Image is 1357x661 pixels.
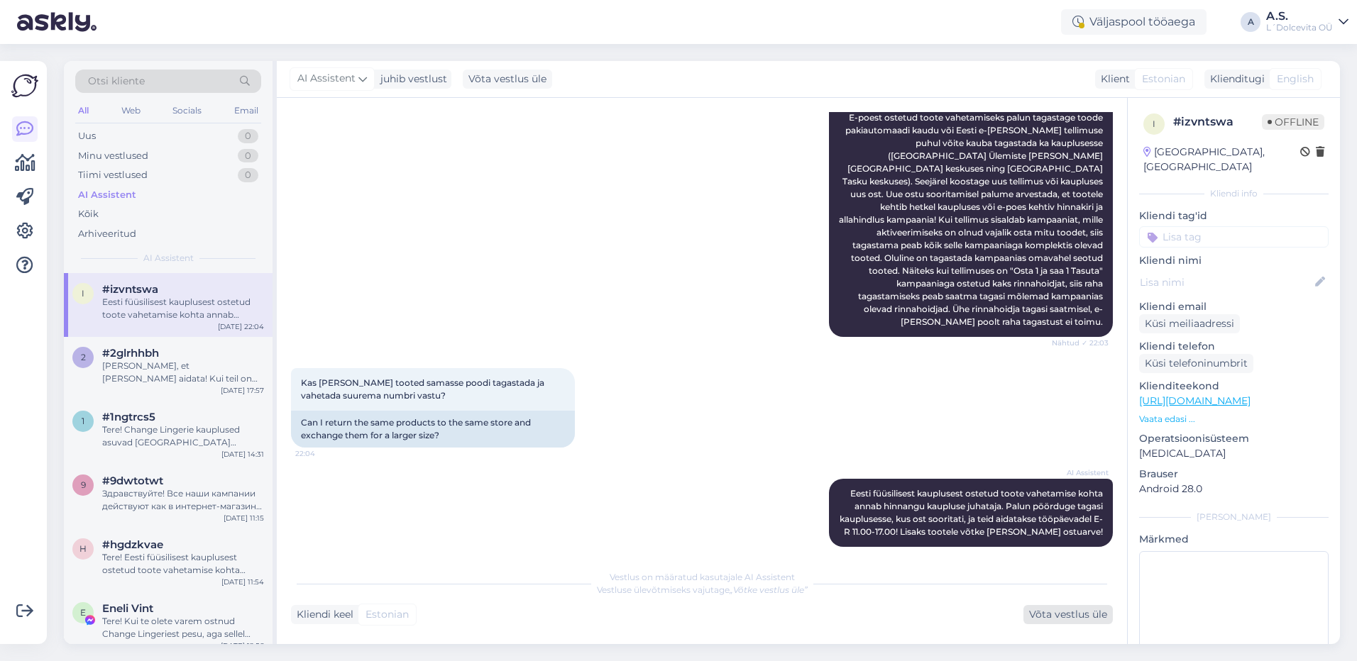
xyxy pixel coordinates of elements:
div: A [1241,12,1260,32]
span: Otsi kliente [88,74,145,89]
p: Brauser [1139,467,1329,482]
span: Vestluse ülevõtmiseks vajutage [597,584,808,595]
span: Estonian [1142,72,1185,87]
div: Uus [78,129,96,143]
div: # izvntswa [1173,113,1262,130]
div: Tere! Change Lingerie kauplused asuvad [GEOGRAPHIC_DATA] Ülemiste Keskuses ([STREET_ADDRESS], II ... [102,423,264,449]
div: Tere! Eesti füüsilisest kauplusest ostetud toote vahetamise kohta annab hinnangu kaupluse juhataj... [102,551,264,577]
span: #1ngtrcs5 [102,411,155,423]
div: 0 [238,129,258,143]
div: Küsi meiliaadressi [1139,314,1240,333]
span: E [80,607,86,618]
div: Võta vestlus üle [1023,605,1113,624]
span: #2glrhhbh [102,347,159,360]
span: Tere! E-poest ostetud toote vahetamiseks palun tagastage toode pakiautomaadi kaudu või Eesti e-[P... [839,87,1105,327]
p: Märkmed [1139,532,1329,547]
span: Vestlus on määratud kasutajale AI Assistent [610,572,795,582]
div: Küsi telefoninumbrit [1139,354,1253,373]
div: Can I return the same products to the same store and exchange them for a larger size? [291,411,575,448]
p: Vaata edasi ... [1139,413,1329,426]
div: juhib vestlust [375,72,447,87]
span: AI Assistent [1055,467,1109,478]
div: Arhiveeritud [78,227,136,241]
span: Eesti füüsilisest kauplusest ostetud toote vahetamise kohta annab hinnangu kaupluse juhataja. Pal... [840,488,1105,537]
div: Web [119,101,143,120]
p: Android 28.0 [1139,482,1329,496]
div: [DATE] 11:54 [221,577,264,587]
span: h [79,543,87,554]
span: English [1277,72,1314,87]
div: Kõik [78,207,99,221]
div: [DATE] 17:57 [221,385,264,396]
div: Võta vestlus üle [463,70,552,89]
span: i [1153,118,1155,129]
span: Estonian [366,607,409,622]
div: [GEOGRAPHIC_DATA], [GEOGRAPHIC_DATA] [1143,145,1300,174]
span: 22:04 [1055,548,1109,558]
span: 2 [81,352,86,362]
div: Socials [170,101,204,120]
div: Kliendi info [1139,187,1329,200]
span: Nähtud ✓ 22:03 [1052,338,1109,348]
span: 9 [81,479,86,490]
div: Здравствуйте! Все наши кампании действуют как в интернет-магазине, так и в физических магазинах. ... [102,487,264,513]
div: Klient [1095,72,1130,87]
a: [URL][DOMAIN_NAME] [1139,394,1251,407]
div: 0 [238,149,258,163]
i: „Võtke vestlus üle” [730,584,808,595]
div: 0 [238,168,258,182]
div: [DATE] 14:31 [221,449,264,460]
span: AI Assistent [297,71,356,87]
span: #izvntswa [102,283,158,296]
a: A.S.L´Dolcevita OÜ [1266,11,1348,33]
p: Kliendi email [1139,299,1329,314]
span: #hgdzkvae [102,538,163,551]
input: Lisa tag [1139,226,1329,248]
div: L´Dolcevita OÜ [1266,22,1333,33]
span: #9dwtotwt [102,474,163,487]
div: Eesti füüsilisest kauplusest ostetud toote vahetamise kohta annab hinnangu kaupluse juhataja. Pal... [102,296,264,321]
div: [DATE] 11:15 [224,513,264,523]
div: [DATE] 22:04 [218,321,264,332]
img: Askly Logo [11,72,38,99]
span: Kas [PERSON_NAME] tooted samasse poodi tagastada ja vahetada suurema numbri vastu? [301,377,546,401]
span: i [82,288,84,299]
p: Operatsioonisüsteem [1139,431,1329,446]
span: 1 [82,416,84,426]
p: Kliendi telefon [1139,339,1329,354]
p: Kliendi tag'id [1139,209,1329,223]
p: Klienditeekond [1139,379,1329,394]
div: [PERSON_NAME] [1139,511,1329,523]
p: Kliendi nimi [1139,253,1329,268]
div: Väljaspool tööaega [1061,9,1207,35]
input: Lisa nimi [1140,274,1312,290]
div: Tere! Kui te olete varem ostnud Change Lingeriest pesu, aga sellel mudelil, mida soovite osta on ... [102,615,264,640]
div: Kliendi keel [291,607,353,622]
div: A.S. [1266,11,1333,22]
span: AI Assistent [143,252,194,265]
div: [PERSON_NAME], et [PERSON_NAME] aidata! Kui teil on veel küsimusi, võtke julgelt ühendust. [102,360,264,385]
div: [DATE] 12:56 [221,640,264,651]
span: 22:04 [295,448,348,459]
span: Offline [1262,114,1324,130]
div: Klienditugi [1204,72,1265,87]
span: Eneli Vint [102,602,153,615]
div: Email [231,101,261,120]
div: AI Assistent [78,188,136,202]
div: All [75,101,92,120]
p: [MEDICAL_DATA] [1139,446,1329,461]
div: Tiimi vestlused [78,168,148,182]
div: Minu vestlused [78,149,148,163]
